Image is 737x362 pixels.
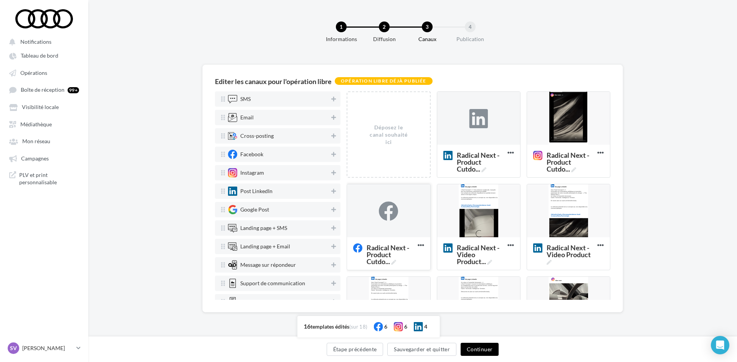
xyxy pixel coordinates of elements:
[387,343,456,356] button: Sauvegarder et quitter
[6,341,82,355] a: SV [PERSON_NAME]
[404,323,407,331] div: 6
[360,35,409,43] div: Diffusion
[367,244,414,265] span: Radical Next - Product Cutdo
[240,152,263,157] div: Facebook
[240,133,274,139] div: Cross-posting
[240,244,290,249] div: Landing page + Email
[20,38,51,45] span: Notifications
[240,299,266,304] div: Document
[327,343,383,356] button: Étape précédente
[240,115,254,120] div: Email
[68,87,79,93] div: 99+
[533,244,597,253] span: Radical Next - Video Product
[5,151,84,165] a: Campagnes
[384,323,387,331] div: 6
[215,78,332,85] div: Editer les canaux pour l'opération libre
[22,138,50,145] span: Mon réseau
[5,100,84,114] a: Visibilité locale
[20,69,47,76] span: Opérations
[336,21,347,32] div: 1
[547,244,594,265] span: Radical Next - Video Product
[443,244,507,253] span: Radical Next - Video Product "Cut Down"
[533,152,597,160] span: Radical Next - Product Cutdown 2
[368,124,409,146] div: Déposez le canal souhaité ici
[311,323,349,330] span: templates édités
[457,244,504,265] span: Radical Next - Video Product
[20,121,52,127] span: Médiathèque
[403,35,452,43] div: Canaux
[446,35,495,43] div: Publication
[240,207,269,212] div: Google Post
[424,323,427,331] div: 4
[5,168,84,189] a: PLV et print personnalisable
[379,21,390,32] div: 2
[422,21,433,32] div: 3
[547,152,594,172] span: Radical Next - Product Cutdo
[5,66,84,79] a: Opérations
[10,344,17,352] span: SV
[304,322,311,330] span: 16
[5,134,84,148] a: Mon réseau
[349,324,368,330] span: (sur 18)
[711,336,729,354] div: Open Intercom Messenger
[240,188,273,194] div: Post LinkedIn
[240,170,264,175] div: Instagram
[353,244,417,253] span: Radical Next - Product Cutdown 2
[461,343,499,356] button: Continuer
[335,77,433,85] div: Opération libre déjà publiée
[22,104,59,111] span: Visibilité locale
[21,155,49,162] span: Campagnes
[457,152,504,172] span: Radical Next - Product Cutdo
[465,21,476,32] div: 4
[19,171,79,186] span: PLV et print personnalisable
[240,225,287,231] div: Landing page + SMS
[22,344,73,352] p: [PERSON_NAME]
[317,35,366,43] div: Informations
[21,87,64,93] span: Boîte de réception
[5,117,84,131] a: Médiathèque
[240,96,251,102] div: SMS
[443,152,507,160] span: Radical Next - Product Cutdown 2
[240,262,296,268] div: Message sur répondeur
[5,48,84,62] a: Tableau de bord
[240,281,305,286] div: Support de communication
[21,53,58,59] span: Tableau de bord
[5,83,84,97] a: Boîte de réception 99+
